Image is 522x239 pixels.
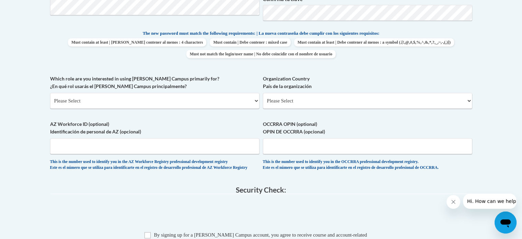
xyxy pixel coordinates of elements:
[210,38,290,46] span: Must contain | Debe contener : mixed case
[463,194,517,209] iframe: Message from company
[263,120,472,135] label: OCCRRA OPIN (optional) OPIN DE OCCRRA (opcional)
[50,120,259,135] label: AZ Workforce ID (optional) Identificación de personal de AZ (opcional)
[4,5,56,10] span: Hi. How can we help?
[495,211,517,233] iframe: Button to launch messaging window
[68,38,206,46] span: Must contain at least | [PERSON_NAME] contener al menos : 4 characters
[143,30,380,36] span: The new password must match the following requirements: | La nueva contraseña debe cumplir con lo...
[236,185,286,194] span: Security Check:
[50,159,259,171] div: This is the number used to identify you in the AZ Workforce Registry professional development reg...
[446,195,460,209] iframe: Close message
[50,75,259,90] label: Which role are you interested in using [PERSON_NAME] Campus primarily for? ¿En qué rol usarás el ...
[263,75,472,90] label: Organization Country País de la organización
[263,159,472,171] div: This is the number used to identify you in the OCCRRA professional development registry. Este es ...
[186,50,336,58] span: Must not match the login/user name | No debe coincidir con el nombre de usuario
[294,38,454,46] span: Must contain at least | Debe contener al menos : a symbol (.[!,@,#,$,%,^,&,*,?,_,~,-,(,)])
[209,201,313,228] iframe: reCAPTCHA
